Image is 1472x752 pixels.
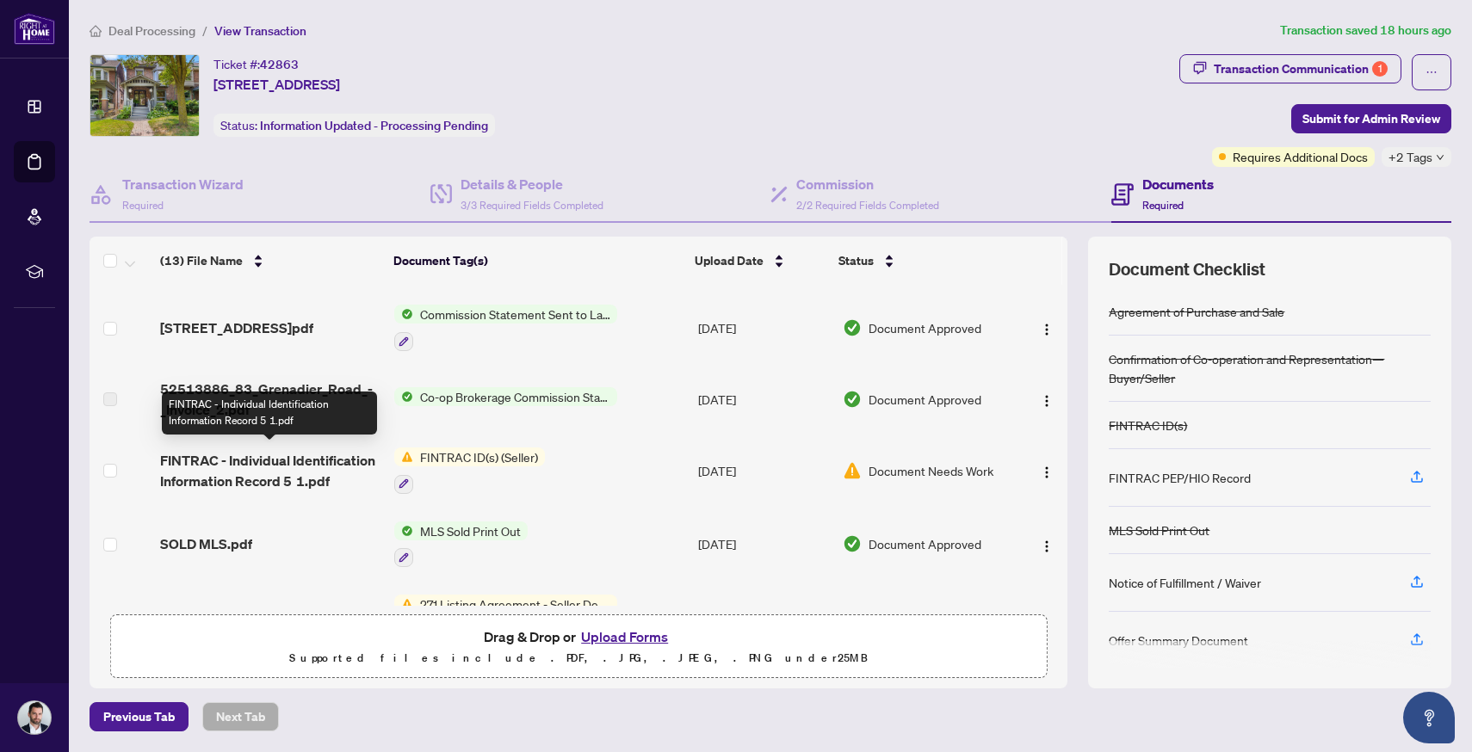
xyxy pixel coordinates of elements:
[1033,530,1061,558] button: Logo
[691,291,836,365] td: [DATE]
[843,461,862,480] img: Document Status
[1109,573,1261,592] div: Notice of Fulfillment / Waiver
[1033,457,1061,484] button: Logo
[394,305,617,351] button: Status IconCommission Statement Sent to Lawyer
[576,626,673,648] button: Upload Forms
[90,55,199,136] img: IMG-W12269975_1.jpg
[1040,539,1054,553] img: Logo
[1280,21,1451,40] article: Transaction saved 18 hours ago
[122,174,244,194] h4: Transaction Wizard
[796,174,939,194] h4: Commission
[153,237,387,285] th: (13) File Name
[18,701,51,734] img: Profile Icon
[691,581,836,655] td: [DATE]
[1142,174,1214,194] h4: Documents
[214,23,306,39] span: View Transaction
[1109,349,1431,387] div: Confirmation of Co-operation and Representation—Buyer/Seller
[394,305,413,324] img: Status Icon
[1179,54,1401,83] button: Transaction Communication1
[394,447,545,494] button: Status IconFINTRAC ID(s) (Seller)
[1109,416,1187,435] div: FINTRAC ID(s)
[869,461,993,480] span: Document Needs Work
[14,13,55,45] img: logo
[1109,468,1251,487] div: FINTRAC PEP/HIO Record
[1109,257,1265,281] span: Document Checklist
[1389,147,1432,167] span: +2 Tags
[413,305,617,324] span: Commission Statement Sent to Lawyer
[213,74,340,95] span: [STREET_ADDRESS]
[111,615,1046,679] span: Drag & Drop orUpload FormsSupported files include .PDF, .JPG, .JPEG, .PNG under25MB
[843,534,862,553] img: Document Status
[1040,323,1054,336] img: Logo
[695,251,764,270] span: Upload Date
[122,199,164,212] span: Required
[869,534,981,553] span: Document Approved
[162,391,377,435] div: FINTRAC - Individual Identification Information Record 5 1.pdf
[1033,385,1061,413] button: Logo
[1109,631,1248,650] div: Offer Summary Document
[1372,61,1388,77] div: 1
[108,23,195,39] span: Deal Processing
[1403,692,1455,743] button: Open asap
[260,57,299,72] span: 42863
[1033,314,1061,342] button: Logo
[160,251,243,270] span: (13) File Name
[160,533,252,554] span: SOLD MLS.pdf
[213,114,495,137] div: Status:
[213,54,299,74] div: Ticket #:
[843,318,862,337] img: Document Status
[394,521,528,568] button: Status IconMLS Sold Print Out
[1142,199,1184,212] span: Required
[160,450,380,491] span: FINTRAC - Individual Identification Information Record 5 1.pdf
[1109,521,1209,539] div: MLS Sold Print Out
[160,317,313,338] span: [STREET_ADDRESS]pdf
[394,595,617,641] button: Status Icon271 Listing Agreement - Seller Designated Representation Agreement Authority to Offer ...
[869,318,981,337] span: Document Approved
[413,447,545,466] span: FINTRAC ID(s) (Seller)
[484,626,673,648] span: Drag & Drop or
[90,25,102,37] span: home
[691,365,836,434] td: [DATE]
[90,702,189,731] button: Previous Tab
[394,387,617,406] button: Status IconCo-op Brokerage Commission Statement
[796,199,939,212] span: 2/2 Required Fields Completed
[1436,153,1444,162] span: down
[413,595,617,613] span: 271 Listing Agreement - Seller Designated Representation Agreement Authority to Offer for Sale
[103,703,175,730] span: Previous Tab
[160,379,380,420] span: 52513886_83_Grenadier_Road_-_Invoice_2.pdf
[413,387,617,406] span: Co-op Brokerage Commission Statement
[688,237,832,285] th: Upload Date
[1302,105,1440,133] span: Submit for Admin Review
[461,199,603,212] span: 3/3 Required Fields Completed
[202,702,279,731] button: Next Tab
[121,648,1036,669] p: Supported files include .PDF, .JPG, .JPEG, .PNG under 25 MB
[1233,147,1368,166] span: Requires Additional Docs
[260,118,488,133] span: Information Updated - Processing Pending
[387,237,688,285] th: Document Tag(s)
[691,434,836,508] td: [DATE]
[832,237,1011,285] th: Status
[691,508,836,582] td: [DATE]
[843,390,862,409] img: Document Status
[394,521,413,540] img: Status Icon
[838,251,874,270] span: Status
[1040,465,1054,479] img: Logo
[202,21,207,40] li: /
[1040,394,1054,408] img: Logo
[461,174,603,194] h4: Details & People
[869,390,981,409] span: Document Approved
[1109,302,1284,321] div: Agreement of Purchase and Sale
[394,595,413,613] img: Status Icon
[1426,66,1438,78] span: ellipsis
[1291,104,1451,133] button: Submit for Admin Review
[413,521,528,540] span: MLS Sold Print Out
[394,387,413,406] img: Status Icon
[394,447,413,466] img: Status Icon
[1214,55,1388,83] div: Transaction Communication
